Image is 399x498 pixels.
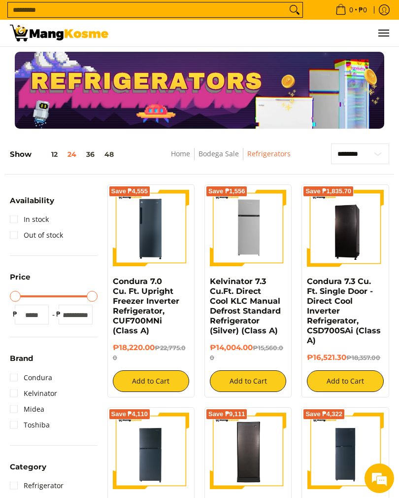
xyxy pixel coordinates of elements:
summary: Open [10,197,54,212]
span: Price [10,273,31,281]
a: Condura [10,370,52,386]
span: Save ₱4,555 [111,188,148,194]
ul: Customer Navigation [118,20,389,46]
a: Refrigerator [10,478,64,494]
nav: Main Menu [118,20,389,46]
button: 12 [32,150,63,158]
span: 0 [348,6,355,13]
h5: Show [10,150,119,159]
a: Toshiba [10,417,50,433]
button: Menu [377,20,389,46]
button: Search [287,2,302,17]
h6: ₱18,220.00 [113,343,189,363]
span: Category [10,463,46,470]
span: Save ₱9,111 [208,411,245,417]
a: Midea [10,401,44,417]
a: Home [171,149,190,158]
span: ₱ [10,309,20,319]
button: 48 [100,150,119,158]
button: 24 [63,150,81,158]
del: ₱15,560.00 [210,344,283,361]
h6: ₱14,004.00 [210,343,286,363]
span: Brand [10,355,33,362]
a: Bodega Sale [199,149,239,158]
img: Kelvinator 7.3 Cu.Ft. Direct Cool KLC Manual Defrost Standard Refrigerator (Silver) (Class A) [210,190,286,266]
span: Save ₱1,835.70 [305,188,351,194]
summary: Open [10,463,46,478]
span: Availability [10,197,54,204]
button: Add to Cart [307,370,383,392]
a: Out of stock [10,227,63,243]
del: ₱18,357.00 [346,354,380,361]
h6: ₱16,521.30 [307,353,383,363]
a: Kelvinator 7.3 Cu.Ft. Direct Cool KLC Manual Defrost Standard Refrigerator (Silver) (Class A) [210,277,281,335]
button: Add to Cart [210,370,286,392]
summary: Open [10,355,33,369]
img: Condura 7.7 Cu. Ft. Single Door Direct Cool Inverter, Steel Gray, CSD231SAi (Class B) [210,413,286,488]
span: Save ₱4,322 [305,411,342,417]
img: Bodega Sale Refrigerator l Mang Kosme: Home Appliances Warehouse Sale [10,25,108,41]
button: Add to Cart [113,370,189,392]
a: Condura 7.3 Cu. Ft. Single Door - Direct Cool Inverter Refrigerator, CSD700SAi (Class A) [307,277,381,345]
img: Condura 8.2 Cu.Ft. No Frost, Top Freezer Inverter Refrigerator, Midnight Slate Gray CTF88i (Class A) [113,413,189,489]
span: • [332,4,370,15]
nav: Breadcrumbs [145,148,317,170]
a: Kelvinator [10,386,57,401]
del: ₱22,775.00 [113,344,186,361]
a: In stock [10,212,49,227]
span: ₱0 [357,6,368,13]
summary: Open [10,273,31,288]
img: Condura 9.2 Cu.Ft. No Frost, Top Freezer Inverter Refrigerator, Midnight Slate Gray CTF98i (Class A) [307,413,383,489]
a: Refrigerators [247,149,291,158]
a: Condura 7.0 Cu. Ft. Upright Freezer Inverter Refrigerator, CUF700MNi (Class A) [113,277,179,335]
button: 36 [81,150,100,158]
img: Condura 7.0 Cu. Ft. Upright Freezer Inverter Refrigerator, CUF700MNi (Class A) [113,190,189,266]
img: Condura 7.3 Cu. Ft. Single Door - Direct Cool Inverter Refrigerator, CSD700SAi (Class A) [307,191,383,266]
span: ₱ [54,309,64,319]
span: Save ₱4,110 [111,411,148,417]
span: Save ₱1,556 [208,188,245,194]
